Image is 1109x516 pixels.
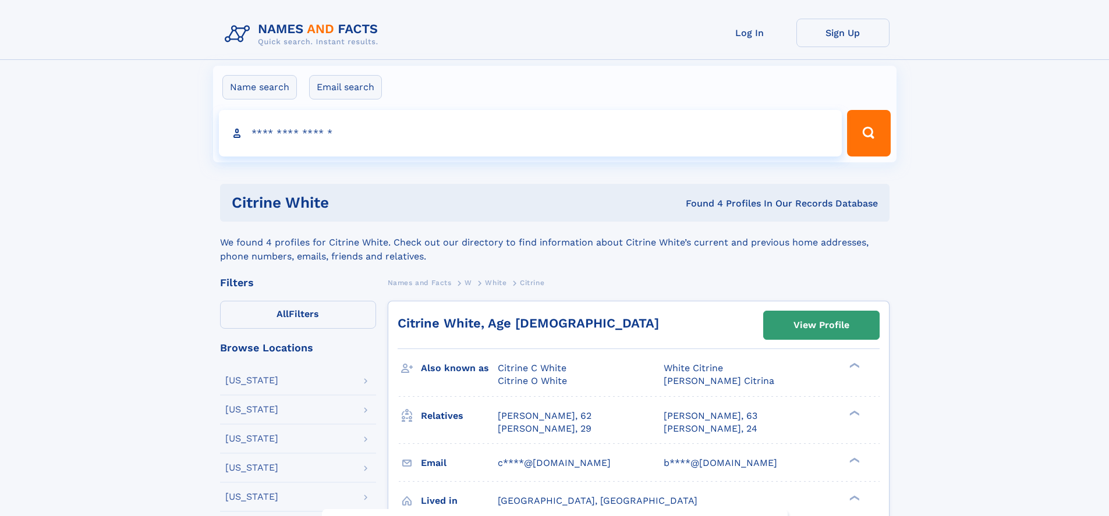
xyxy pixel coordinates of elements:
[225,434,278,443] div: [US_STATE]
[219,110,842,156] input: search input
[309,75,382,99] label: Email search
[220,19,388,50] img: Logo Names and Facts
[398,316,659,330] a: Citrine White, Age [DEMOGRAPHIC_DATA]
[507,197,878,210] div: Found 4 Profiles In Our Records Database
[846,409,860,417] div: ❯
[225,405,278,414] div: [US_STATE]
[846,456,860,464] div: ❯
[277,308,289,319] span: All
[793,312,849,339] div: View Profile
[222,75,297,99] label: Name search
[664,410,757,422] a: [PERSON_NAME], 63
[703,19,796,47] a: Log In
[421,491,498,511] h3: Lived in
[498,495,697,506] span: [GEOGRAPHIC_DATA], [GEOGRAPHIC_DATA]
[498,422,591,435] a: [PERSON_NAME], 29
[225,376,278,385] div: [US_STATE]
[220,343,376,353] div: Browse Locations
[664,362,723,373] span: White Citrine
[796,19,890,47] a: Sign Up
[846,494,860,501] div: ❯
[220,277,376,288] div: Filters
[220,222,890,264] div: We found 4 profiles for Citrine White. Check out our directory to find information about Citrine ...
[485,275,506,290] a: White
[498,410,591,422] a: [PERSON_NAME], 62
[232,195,508,210] h1: Citrine White
[764,311,879,339] a: View Profile
[220,301,376,329] label: Filters
[421,406,498,426] h3: Relatives
[664,375,774,386] span: [PERSON_NAME] Citrina
[498,375,567,386] span: Citrine O White
[846,362,860,369] div: ❯
[847,110,890,156] button: Search Button
[664,422,757,435] a: [PERSON_NAME], 24
[485,279,506,287] span: White
[465,279,472,287] span: W
[465,275,472,290] a: W
[225,463,278,472] div: [US_STATE]
[388,275,452,290] a: Names and Facts
[421,358,498,378] h3: Also known as
[421,453,498,473] h3: Email
[498,362,566,373] span: Citrine C White
[520,279,544,287] span: Citrine
[225,492,278,501] div: [US_STATE]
